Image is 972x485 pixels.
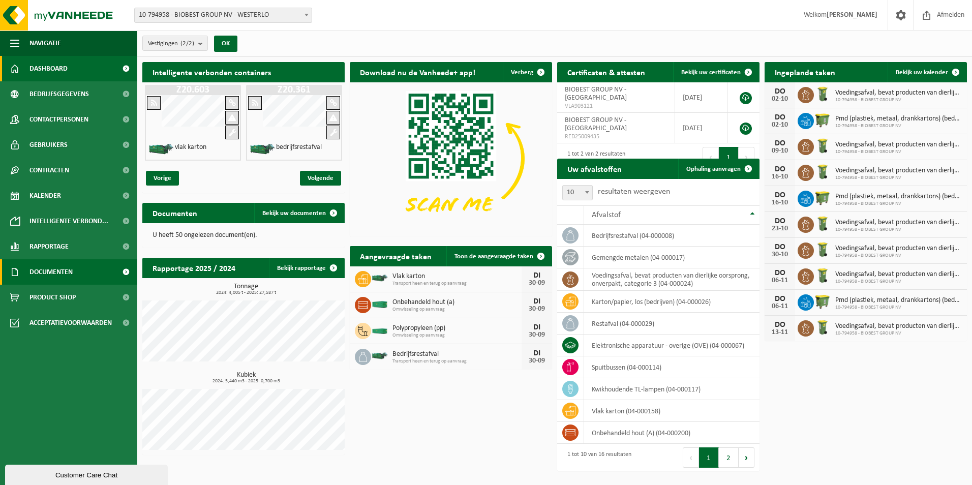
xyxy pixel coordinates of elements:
[350,82,552,234] img: Download de VHEPlus App
[584,400,760,422] td: vlak karton (04-000158)
[147,372,345,384] h3: Kubiek
[739,147,754,167] button: Next
[584,247,760,268] td: gemengde metalen (04-000017)
[770,122,790,129] div: 02-10
[147,283,345,295] h3: Tonnage
[454,253,533,260] span: Toon de aangevraagde taken
[686,166,741,172] span: Ophaling aanvragen
[527,331,547,339] div: 30-09
[392,272,522,281] span: Vlak karton
[565,133,667,141] span: RED25009435
[584,225,760,247] td: bedrijfsrestafval (04-000008)
[584,313,760,335] td: restafval (04-000029)
[814,137,831,155] img: WB-0140-HPE-GN-50
[29,310,112,336] span: Acceptatievoorwaarden
[770,87,790,96] div: DO
[835,322,962,330] span: Voedingsafval, bevat producten van dierlijke oorsprong, onverpakt, categorie 3
[392,307,522,313] span: Omwisseling op aanvraag
[527,297,547,306] div: DI
[827,11,877,19] strong: [PERSON_NAME]
[249,85,340,95] h1: Z20.361
[835,330,962,337] span: 10-794958 - BIOBEST GROUP NV
[527,306,547,313] div: 30-09
[770,173,790,180] div: 16-10
[148,36,194,51] span: Vestigingen
[29,208,108,234] span: Intelligente verbond...
[565,116,627,132] span: BIOBEST GROUP NV - [GEOGRAPHIC_DATA]
[598,188,670,196] label: resultaten weergeven
[527,280,547,287] div: 30-09
[29,183,61,208] span: Kalender
[392,358,522,365] span: Transport heen en terug op aanvraag
[814,293,831,310] img: WB-1100-HPE-GN-50
[565,86,627,102] span: BIOBEST GROUP NV - [GEOGRAPHIC_DATA]
[134,8,312,23] span: 10-794958 - BIOBEST GROUP NV - WESTERLO
[142,36,208,51] button: Vestigingen(2/2)
[29,158,69,183] span: Contracten
[770,251,790,258] div: 30-10
[29,81,89,107] span: Bedrijfsgegevens
[350,62,485,82] h2: Download nu de Vanheede+ app!
[371,325,388,335] img: HK-XC-20-GN-00
[584,356,760,378] td: spuitbussen (04-000114)
[565,102,667,110] span: VLA903121
[371,274,388,283] img: HK-XZ-20-GN-01
[835,123,962,129] span: 10-794958 - BIOBEST GROUP NV
[392,324,522,332] span: Polypropyleen (pp)
[592,211,621,219] span: Afvalstof
[392,298,522,307] span: Onbehandeld hout (a)
[896,69,948,76] span: Bekijk uw kalender
[770,269,790,277] div: DO
[148,143,174,156] img: HK-XZ-20-GN-01
[29,56,68,81] span: Dashboard
[392,332,522,339] span: Omwisseling op aanvraag
[584,378,760,400] td: kwikhoudende TL-lampen (04-000117)
[699,447,719,468] button: 1
[770,321,790,329] div: DO
[814,85,831,103] img: WB-0140-HPE-GN-50
[835,149,962,155] span: 10-794958 - BIOBEST GROUP NV
[835,175,962,181] span: 10-794958 - BIOBEST GROUP NV
[765,62,845,82] h2: Ingeplande taken
[29,259,73,285] span: Documenten
[175,144,206,151] h4: vlak karton
[527,357,547,365] div: 30-09
[770,243,790,251] div: DO
[703,147,719,167] button: Previous
[835,296,962,305] span: Pmd (plastiek, metaal, drankkartons) (bedrijven)
[835,227,962,233] span: 10-794958 - BIOBEST GROUP NV
[814,163,831,180] img: WB-0140-HPE-GN-50
[180,40,194,47] count: (2/2)
[146,171,179,186] span: Vorige
[814,319,831,336] img: WB-0140-HPE-GN-50
[562,146,625,168] div: 1 tot 2 van 2 resultaten
[770,225,790,232] div: 23-10
[814,267,831,284] img: WB-0140-HPE-GN-50
[527,271,547,280] div: DI
[678,159,758,179] a: Ophaling aanvragen
[563,186,592,200] span: 10
[835,279,962,285] span: 10-794958 - BIOBEST GROUP NV
[29,107,88,132] span: Contactpersonen
[584,335,760,356] td: elektronische apparatuur - overige (OVE) (04-000067)
[147,379,345,384] span: 2024: 5,440 m3 - 2025: 0,700 m3
[835,305,962,311] span: 10-794958 - BIOBEST GROUP NV
[681,69,741,76] span: Bekijk uw certificaten
[770,329,790,336] div: 13-11
[147,290,345,295] span: 2024: 4,005 t - 2025: 27,587 t
[719,147,739,167] button: 1
[770,303,790,310] div: 06-11
[371,299,388,309] img: HK-XC-30-GN-00
[153,232,335,239] p: U heeft 50 ongelezen document(en).
[562,446,631,469] div: 1 tot 10 van 16 resultaten
[675,82,727,113] td: [DATE]
[770,96,790,103] div: 02-10
[392,281,522,287] span: Transport heen en terug op aanvraag
[135,8,312,22] span: 10-794958 - BIOBEST GROUP NV - WESTERLO
[770,295,790,303] div: DO
[739,447,754,468] button: Next
[142,258,246,278] h2: Rapportage 2025 / 2024
[835,89,962,97] span: Voedingsafval, bevat producten van dierlijke oorsprong, onverpakt, categorie 3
